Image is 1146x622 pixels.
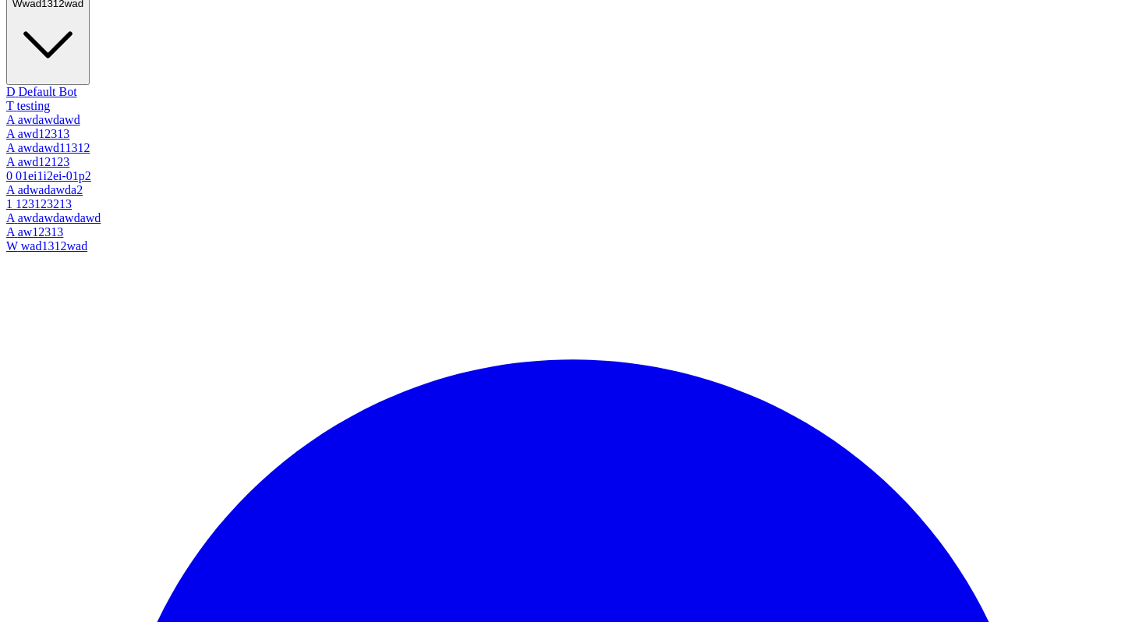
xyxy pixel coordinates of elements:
[6,211,15,224] span: A
[6,239,1140,253] div: wad1312wad
[6,183,1140,197] div: adwadawda2
[6,155,1140,169] div: awd12123
[6,183,15,196] span: A
[6,197,12,210] span: 1
[6,127,1140,141] div: awd12313
[6,127,15,140] span: A
[6,85,16,98] span: D
[6,197,1140,211] div: 123123213
[6,225,1140,239] div: aw12313
[6,141,15,154] span: A
[6,239,18,253] span: W
[6,155,15,168] span: A
[6,113,15,126] span: A
[6,99,1140,113] div: testing
[6,211,1140,225] div: awdawdawdawd
[6,141,1140,155] div: awdawd11312
[6,99,13,112] span: T
[6,169,12,182] span: 0
[6,169,1140,183] div: 01ei1i2ei-01p2
[6,113,1140,127] div: awdawdawd
[6,225,15,239] span: A
[6,85,1140,99] div: Default Bot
